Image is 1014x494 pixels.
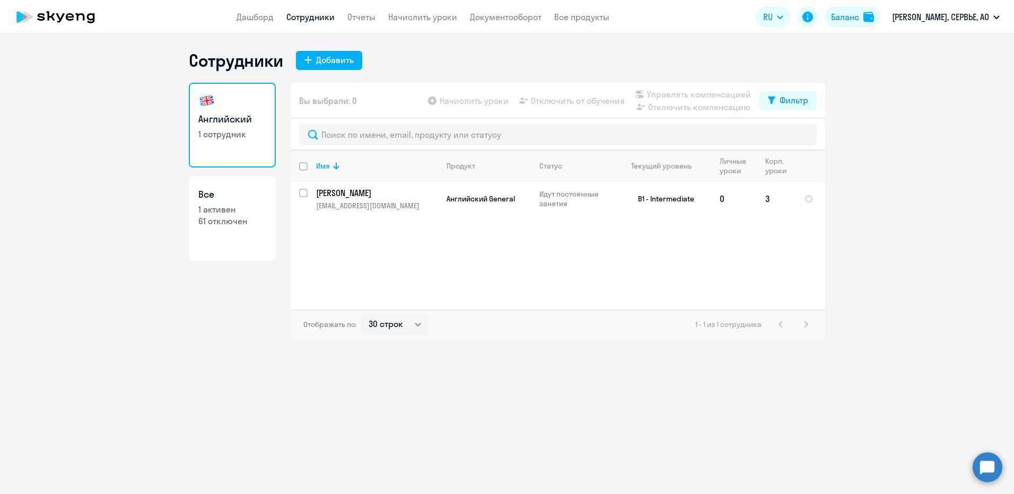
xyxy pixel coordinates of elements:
a: Все продукты [554,12,609,22]
button: Фильтр [759,91,817,110]
div: Статус [539,161,562,171]
a: [PERSON_NAME] [316,187,438,199]
p: [EMAIL_ADDRESS][DOMAIN_NAME] [316,201,438,210]
p: 1 активен [198,204,266,215]
p: 1 сотрудник [198,128,266,140]
span: Вы выбрали: 0 [299,94,357,107]
a: Все1 активен61 отключен [189,176,276,261]
button: Добавить [296,51,362,70]
div: Корп. уроки [765,156,795,175]
div: Баланс [831,11,859,23]
div: Продукт [447,161,530,171]
span: Отображать по: [303,320,357,329]
div: Личные уроки [720,156,756,175]
span: RU [763,11,773,23]
div: Текущий уровень [621,161,711,171]
div: Имя [316,161,438,171]
div: Добавить [316,54,354,66]
span: Английский General [447,194,515,204]
h3: Все [198,188,266,201]
p: 61 отключен [198,215,266,227]
a: Отчеты [347,12,375,22]
span: 1 - 1 из 1 сотрудника [695,320,762,329]
div: Корп. уроки [765,156,788,175]
p: Идут постоянные занятия [539,189,612,208]
a: Начислить уроки [388,12,457,22]
div: Имя [316,161,330,171]
img: balance [863,12,874,22]
button: Балансbalance [825,6,880,28]
a: Дашборд [237,12,274,22]
a: Документооборот [470,12,541,22]
div: Статус [539,161,612,171]
input: Поиск по имени, email, продукту или статусу [299,124,817,145]
div: Личные уроки [720,156,749,175]
td: 3 [757,181,796,216]
td: 0 [711,181,757,216]
button: [PERSON_NAME], СЕРВЬЕ, АО [887,4,1005,30]
p: [PERSON_NAME] [316,187,436,199]
h3: Английский [198,112,266,126]
button: RU [756,6,791,28]
a: Сотрудники [286,12,335,22]
div: Фильтр [780,94,808,107]
div: Продукт [447,161,475,171]
div: Текущий уровень [631,161,692,171]
p: [PERSON_NAME], СЕРВЬЕ, АО [892,11,989,23]
h1: Сотрудники [189,50,283,71]
img: english [198,92,215,109]
a: Английский1 сотрудник [189,83,276,167]
td: B1 - Intermediate [613,181,711,216]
